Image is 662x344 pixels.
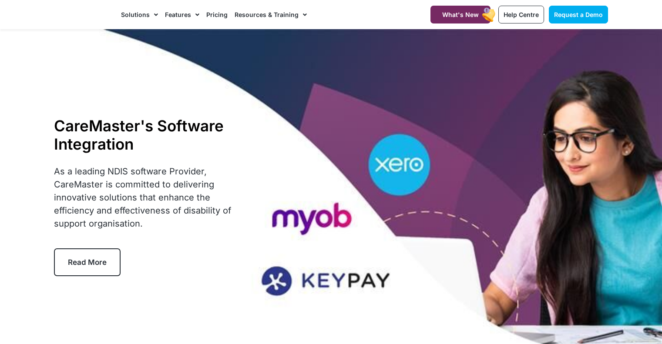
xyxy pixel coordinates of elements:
span: Request a Demo [554,11,603,18]
a: Read More [54,248,121,276]
p: As a leading NDIS software Provider, CareMaster is committed to delivering innovative solutions t... [54,165,242,230]
img: CareMaster Logo [54,8,112,21]
a: What's New [430,6,491,23]
span: Help Centre [504,11,539,18]
a: Request a Demo [549,6,608,23]
span: Read More [68,258,107,267]
a: Help Centre [498,6,544,23]
span: What's New [442,11,479,18]
h1: CareMaster's Software Integration [54,117,242,153]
